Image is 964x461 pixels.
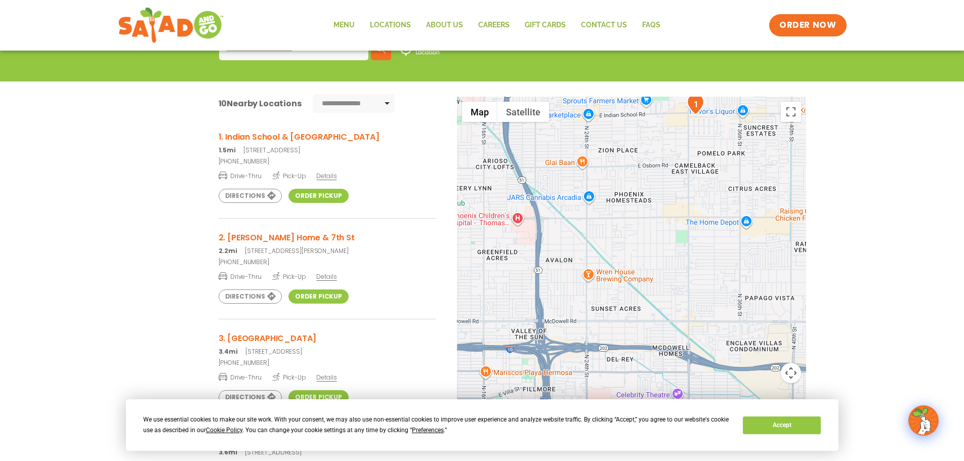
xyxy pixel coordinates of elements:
p: [STREET_ADDRESS] [219,448,436,457]
a: [PHONE_NUMBER] [219,157,436,166]
strong: 2.2mi [219,246,237,255]
a: Order Pickup [288,189,349,203]
button: Map camera controls [781,363,801,383]
strong: 1.5mi [219,146,236,154]
button: Accept [743,416,821,434]
strong: 3.4mi [219,347,238,356]
a: 3. [GEOGRAPHIC_DATA] 3.4mi[STREET_ADDRESS] [219,332,436,356]
span: Pick-Up [272,271,306,281]
a: FAQs [635,14,668,37]
a: Drive-Thru Pick-Up Details [219,168,436,181]
button: Show street map [462,102,497,122]
span: 10 [219,98,227,109]
p: [STREET_ADDRESS][PERSON_NAME] [219,246,436,256]
a: Menu [326,14,362,37]
button: Toggle fullscreen view [781,102,801,122]
button: Show satellite imagery [497,102,549,122]
span: Details [316,373,337,382]
span: Pick-Up [272,372,306,382]
a: Directions [219,390,282,404]
a: Drive-Thru Pick-Up Details [219,269,436,281]
img: wpChatIcon [909,406,938,435]
div: Cookie Consent Prompt [126,399,839,451]
a: 2. [PERSON_NAME] Home & 7th St 2.2mi[STREET_ADDRESS][PERSON_NAME] [219,231,436,256]
div: Nearby Locations [219,97,302,110]
span: Details [316,172,337,180]
a: [PHONE_NUMBER] [219,258,436,267]
p: [STREET_ADDRESS] [219,347,436,356]
div: We use essential cookies to make our site work. With your consent, we may also use non-essential ... [143,414,731,436]
a: Order Pickup [288,390,349,404]
a: Directions [219,289,282,304]
div: 1 [687,93,704,115]
a: Contact Us [573,14,635,37]
a: Directions [219,189,282,203]
span: ORDER NOW [779,19,836,31]
span: Pick-Up [272,171,306,181]
a: ORDER NOW [769,14,846,36]
nav: Menu [326,14,668,37]
h3: 1. Indian School & [GEOGRAPHIC_DATA] [219,131,436,143]
a: Order Pickup [288,289,349,304]
img: new-SAG-logo-768×292 [118,5,225,46]
h3: 2. [PERSON_NAME] Home & 7th St [219,231,436,244]
a: 1. Indian School & [GEOGRAPHIC_DATA] 1.5mi[STREET_ADDRESS] [219,131,436,155]
strong: 3.6mi [219,448,237,456]
a: GIFT CARDS [517,14,573,37]
p: [STREET_ADDRESS] [219,146,436,155]
span: Cookie Policy [206,427,242,434]
span: Drive-Thru [219,171,262,181]
a: Locations [362,14,418,37]
span: Details [316,272,337,281]
h3: 3. [GEOGRAPHIC_DATA] [219,332,436,345]
span: Drive-Thru [219,372,262,382]
a: Careers [471,14,517,37]
span: Preferences [412,427,444,434]
a: Drive-Thru Pick-Up Details [219,369,436,382]
span: Drive-Thru [219,271,262,281]
a: About Us [418,14,471,37]
a: [PHONE_NUMBER] [219,358,436,367]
